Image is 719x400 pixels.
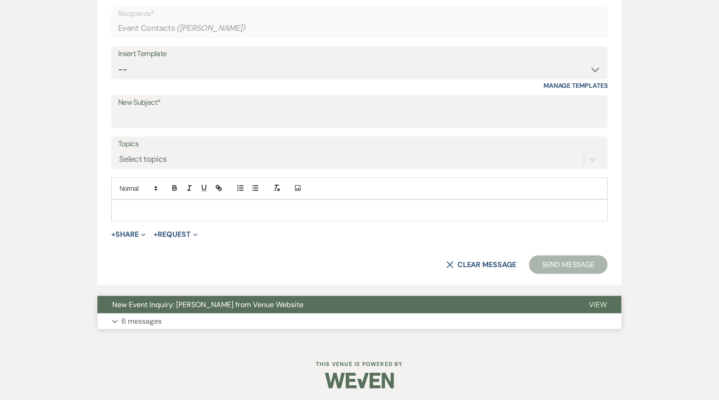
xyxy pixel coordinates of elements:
button: Request [154,231,198,238]
span: ( [PERSON_NAME] ) [177,22,245,34]
p: 6 messages [121,315,162,327]
span: New Event Inquiry: [PERSON_NAME] from Venue Website [112,300,303,309]
p: Recipients* [118,8,601,20]
button: Send Message [529,256,608,274]
button: 6 messages [97,314,622,329]
div: Insert Template [118,47,601,61]
img: Weven Logo [325,365,394,397]
button: View [574,296,622,314]
div: Event Contacts [118,19,601,37]
label: Topics [118,137,601,151]
span: + [154,231,158,238]
button: Clear message [446,261,516,269]
a: Manage Templates [543,81,608,90]
span: View [589,300,607,309]
button: New Event Inquiry: [PERSON_NAME] from Venue Website [97,296,574,314]
div: Select topics [119,153,167,166]
span: + [111,231,115,238]
label: New Subject* [118,96,601,109]
button: Share [111,231,146,238]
